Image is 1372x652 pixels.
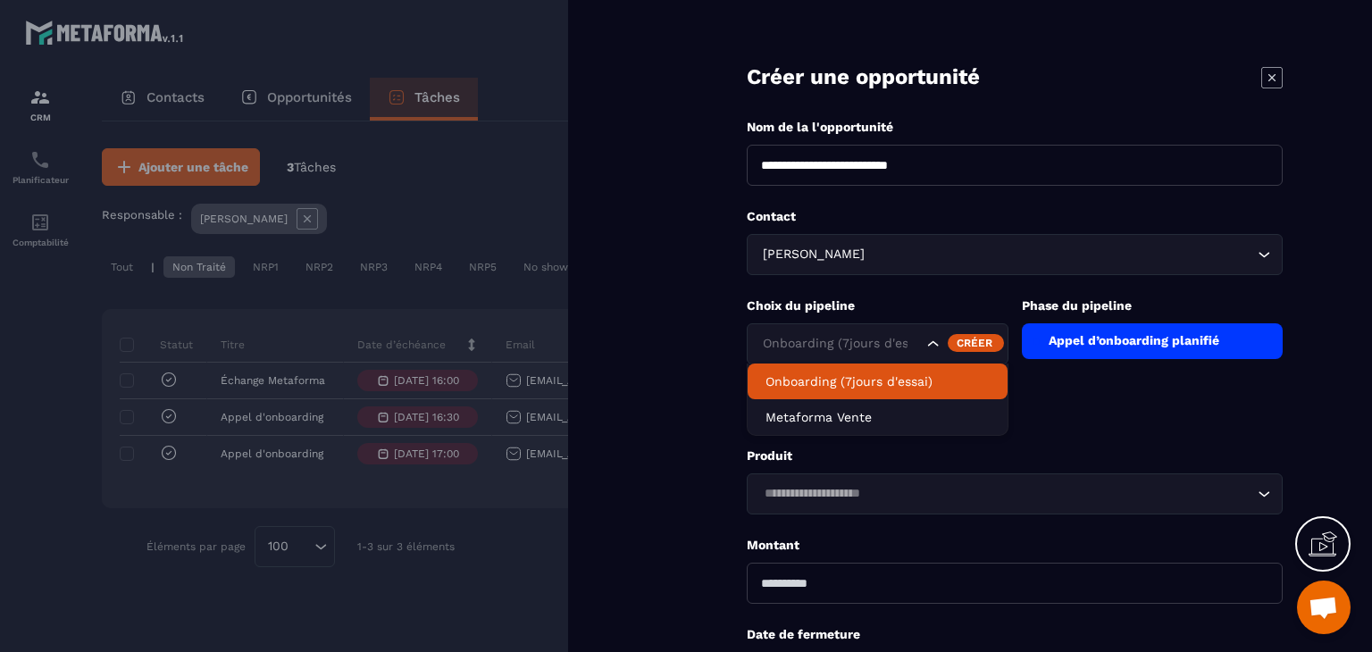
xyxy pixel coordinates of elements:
[948,334,1004,352] div: Créer
[747,119,1283,136] p: Nom de la l'opportunité
[765,408,990,426] p: Metaforma Vente
[747,208,1283,225] p: Contact
[747,447,1283,464] p: Produit
[747,297,1008,314] p: Choix du pipeline
[1022,297,1284,314] p: Phase du pipeline
[758,245,868,264] span: [PERSON_NAME]
[747,63,980,92] p: Créer une opportunité
[1297,581,1351,634] a: Ouvrir le chat
[747,323,1008,364] div: Search for option
[747,387,1283,404] p: Choix Étiquette
[765,372,990,390] p: Onboarding (7jours d'essai)
[868,245,1253,264] input: Search for option
[758,484,1253,504] input: Search for option
[747,234,1283,275] div: Search for option
[747,473,1283,514] div: Search for option
[747,626,1283,643] p: Date de fermeture
[758,334,923,354] input: Search for option
[747,537,1283,554] p: Montant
